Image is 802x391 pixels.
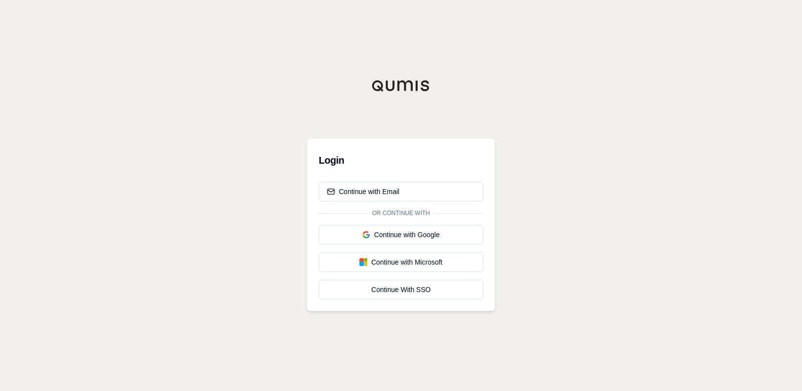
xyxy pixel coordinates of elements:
button: Continue with Google [319,225,483,244]
button: Continue with Microsoft [319,252,483,272]
div: Continue with Google [327,230,475,240]
div: Continue With SSO [327,285,475,294]
h3: Login [319,150,483,170]
a: Continue With SSO [319,280,483,299]
button: Continue with Email [319,182,483,201]
img: Qumis [372,80,430,92]
div: Continue with Email [327,187,400,196]
span: Or continue with [368,209,434,217]
div: Continue with Microsoft [327,257,475,267]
